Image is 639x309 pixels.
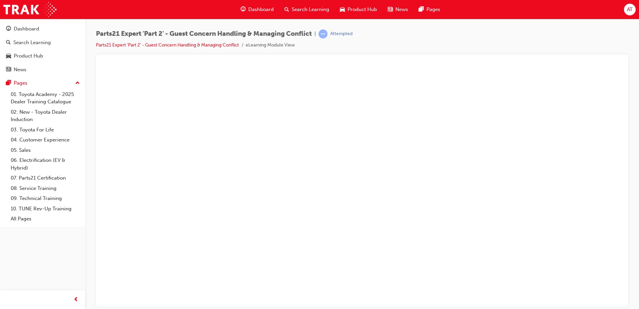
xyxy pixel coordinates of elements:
a: 06. Electrification (EV & Hybrid) [8,155,83,173]
span: Pages [426,6,440,13]
span: Parts21 Expert 'Part 2' - Guest Concern Handling & Managing Conflict [96,30,312,38]
a: 04. Customer Experience [8,135,83,145]
span: search-icon [6,40,11,46]
div: News [14,66,26,74]
a: 07. Parts21 Certification [8,173,83,183]
a: Search Learning [3,36,83,49]
a: News [3,64,83,76]
a: Parts21 Expert 'Part 2' - Guest Concern Handling & Managing Conflict [96,42,239,48]
a: All Pages [8,214,83,224]
span: news-icon [6,67,11,73]
span: car-icon [6,53,11,59]
div: Product Hub [14,52,43,60]
span: pages-icon [419,5,424,14]
a: 02. New - Toyota Dealer Induction [8,107,83,125]
a: 05. Sales [8,145,83,156]
button: Pages [3,77,83,89]
a: Product Hub [3,50,83,62]
a: search-iconSearch Learning [279,3,335,16]
span: Product Hub [348,6,377,13]
a: 09. Technical Training [8,193,83,204]
span: prev-icon [74,296,79,304]
a: news-iconNews [382,3,413,16]
span: up-icon [75,79,80,88]
span: search-icon [284,5,289,14]
span: Search Learning [292,6,329,13]
div: Search Learning [13,39,51,46]
span: car-icon [340,5,345,14]
a: 08. Service Training [8,183,83,194]
div: Pages [14,79,27,87]
span: News [395,6,408,13]
span: guage-icon [241,5,246,14]
a: car-iconProduct Hub [335,3,382,16]
a: 03. Toyota For Life [8,125,83,135]
div: Dashboard [14,25,39,33]
a: Dashboard [3,23,83,35]
a: 01. Toyota Academy - 2025 Dealer Training Catalogue [8,89,83,107]
span: | [314,30,316,38]
button: DashboardSearch LearningProduct HubNews [3,21,83,77]
span: Dashboard [248,6,274,13]
a: pages-iconPages [413,3,445,16]
li: eLearning Module View [246,41,295,49]
div: Attempted [330,31,353,37]
button: AT [624,4,636,15]
span: pages-icon [6,80,11,86]
img: Trak [3,2,56,17]
a: guage-iconDashboard [235,3,279,16]
span: news-icon [388,5,393,14]
span: AT [627,6,633,13]
span: guage-icon [6,26,11,32]
a: 10. TUNE Rev-Up Training [8,204,83,214]
span: learningRecordVerb_ATTEMPT-icon [318,29,328,38]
